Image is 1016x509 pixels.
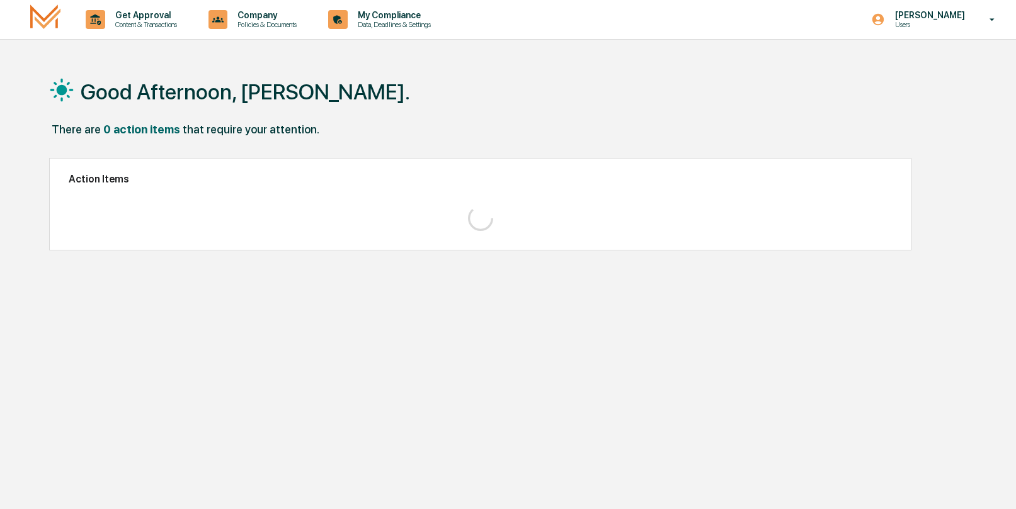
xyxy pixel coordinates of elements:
p: Content & Transactions [105,20,183,29]
p: Get Approval [105,10,183,20]
img: logo [30,4,60,34]
p: Users [885,20,971,29]
div: There are [52,123,101,136]
div: that require your attention. [183,123,319,136]
p: [PERSON_NAME] [885,10,971,20]
h1: Good Afternoon, [PERSON_NAME]. [81,79,410,104]
h2: Action Items [69,173,892,185]
div: 0 action items [103,123,180,136]
p: Company [227,10,303,20]
p: Policies & Documents [227,20,303,29]
p: Data, Deadlines & Settings [348,20,437,29]
p: My Compliance [348,10,437,20]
